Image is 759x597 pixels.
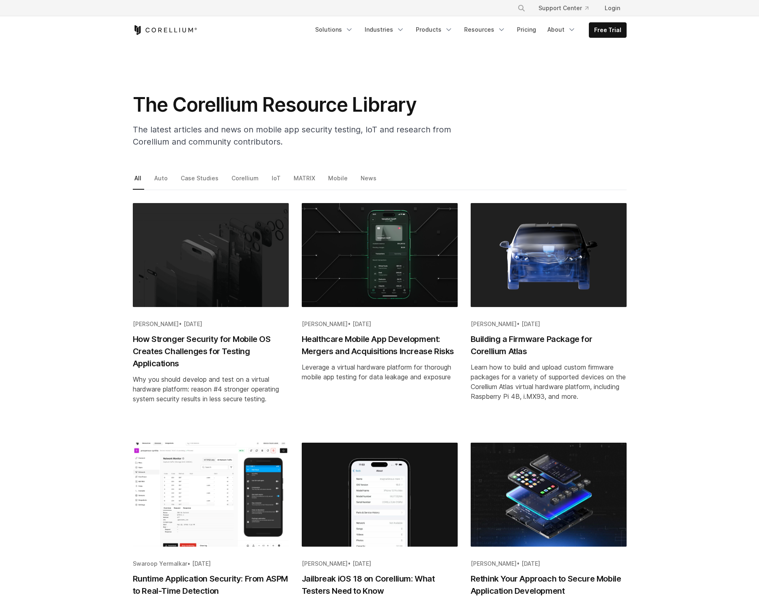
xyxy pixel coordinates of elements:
button: Search [514,1,529,15]
a: Pricing [512,22,541,37]
span: [DATE] [521,320,540,327]
img: Healthcare Mobile App Development: Mergers and Acquisitions Increase Risks [302,203,458,307]
a: All [133,173,144,190]
span: [PERSON_NAME] [302,560,348,567]
a: Auto [153,173,171,190]
div: • [133,560,289,568]
a: Mobile [327,173,350,190]
span: The latest articles and news on mobile app security testing, IoT and research from Corellium and ... [133,125,451,147]
h2: Runtime Application Security: From ASPM to Real-Time Detection [133,573,289,597]
span: [DATE] [192,560,211,567]
a: Corellium Home [133,25,197,35]
a: Solutions [310,22,358,37]
span: [PERSON_NAME] [133,320,179,327]
span: [DATE] [521,560,540,567]
a: Industries [360,22,409,37]
a: Blog post summary: Building a Firmware Package for Corellium Atlas [471,203,627,430]
a: Products [411,22,458,37]
a: IoT [270,173,283,190]
div: Why you should develop and test on a virtual hardware platform: reason #4 stronger operating syst... [133,374,289,404]
img: Runtime Application Security: From ASPM to Real-Time Detection [133,443,289,547]
div: • [302,560,458,568]
a: About [543,22,581,37]
span: Swaroop Yermalkar [133,560,187,567]
div: • [302,320,458,328]
h2: Jailbreak iOS 18 on Corellium: What Testers Need to Know [302,573,458,597]
img: Rethink Your Approach to Secure Mobile Application Development [471,443,627,547]
div: Learn how to build and upload custom firmware packages for a variety of supported devices on the ... [471,362,627,401]
a: Free Trial [589,23,626,37]
span: [PERSON_NAME] [302,320,348,327]
span: [DATE] [352,320,371,327]
a: Blog post summary: How Stronger Security for Mobile OS Creates Challenges for Testing Applications [133,203,289,430]
h2: Building a Firmware Package for Corellium Atlas [471,333,627,357]
img: Jailbreak iOS 18 on Corellium: What Testers Need to Know [302,443,458,547]
a: MATRIX [292,173,318,190]
a: Resources [459,22,510,37]
div: Leverage a virtual hardware platform for thorough mobile app testing for data leakage and exposure [302,362,458,382]
img: How Stronger Security for Mobile OS Creates Challenges for Testing Applications [133,203,289,307]
span: [PERSON_NAME] [471,560,517,567]
span: [DATE] [184,320,202,327]
a: Case Studies [179,173,221,190]
span: [DATE] [352,560,371,567]
div: • [471,320,627,328]
div: • [471,560,627,568]
a: Blog post summary: Healthcare Mobile App Development: Mergers and Acquisitions Increase Risks [302,203,458,430]
div: • [133,320,289,328]
div: Navigation Menu [508,1,627,15]
img: Building a Firmware Package for Corellium Atlas [471,203,627,307]
h2: Rethink Your Approach to Secure Mobile Application Development [471,573,627,597]
h1: The Corellium Resource Library [133,93,458,117]
a: News [359,173,379,190]
h2: How Stronger Security for Mobile OS Creates Challenges for Testing Applications [133,333,289,370]
h2: Healthcare Mobile App Development: Mergers and Acquisitions Increase Risks [302,333,458,357]
a: Corellium [230,173,262,190]
a: Login [598,1,627,15]
span: [PERSON_NAME] [471,320,517,327]
a: Support Center [532,1,595,15]
div: Navigation Menu [310,22,627,38]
